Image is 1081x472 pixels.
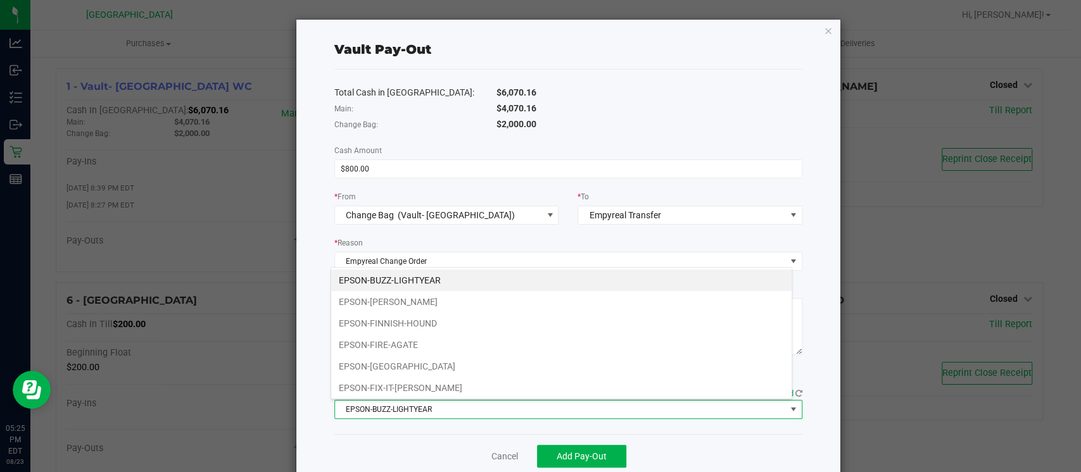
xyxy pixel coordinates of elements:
[578,191,589,202] label: To
[398,210,515,220] span: (Vault- [GEOGRAPHIC_DATA])
[496,87,536,97] span: $6,070.16
[537,445,626,468] button: Add Pay-Out
[334,191,356,202] label: From
[334,120,378,129] span: Change Bag:
[346,210,394,220] span: Change Bag
[496,103,536,113] span: $4,070.16
[334,87,474,97] span: Total Cash in [GEOGRAPHIC_DATA]:
[335,252,786,270] span: Empyreal Change Order
[331,313,792,334] li: EPSON-FINNISH-HOUND
[496,119,536,129] span: $2,000.00
[334,40,431,59] div: Vault Pay-Out
[335,401,786,418] span: EPSON-BUZZ-LIGHTYEAR
[334,237,363,249] label: Reason
[331,291,792,313] li: EPSON-[PERSON_NAME]
[590,210,661,220] span: Empyreal Transfer
[331,356,792,377] li: EPSON-[GEOGRAPHIC_DATA]
[491,450,518,463] a: Cancel
[331,334,792,356] li: EPSON-FIRE-AGATE
[331,377,792,399] li: EPSON-FIX-IT-[PERSON_NAME]
[331,270,792,291] li: EPSON-BUZZ-LIGHTYEAR
[13,371,51,409] iframe: Resource center
[557,451,607,461] span: Add Pay-Out
[334,104,353,113] span: Main:
[334,146,382,155] span: Cash Amount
